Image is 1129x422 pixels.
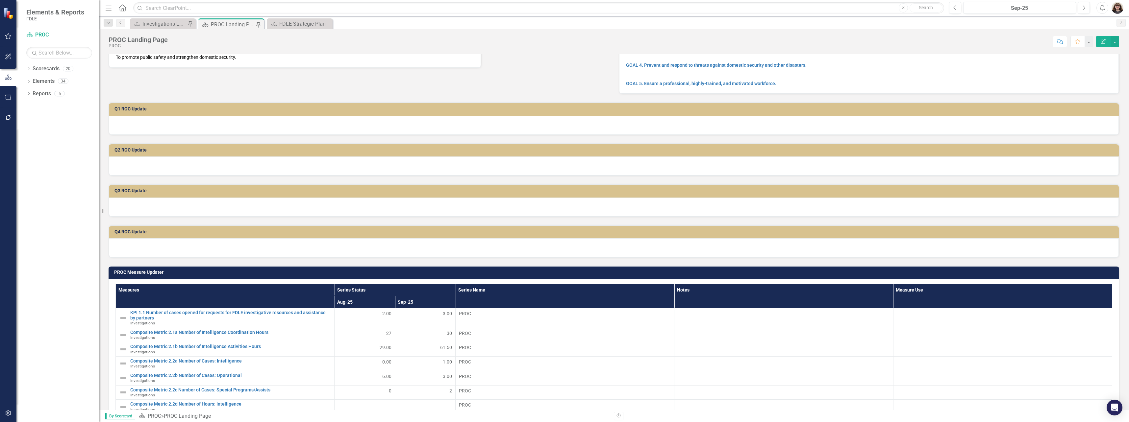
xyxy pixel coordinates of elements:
h3: Q1 ROC Update [114,106,1116,111]
div: » [138,412,609,420]
a: Composite Metric 2.1a Number of Intelligence Coordination Hours [130,330,331,335]
span: PROC [459,310,671,317]
td: Double-Click to Edit [395,308,456,328]
span: Investigations [130,393,155,397]
td: Double-Click to Edit [893,308,1112,328]
div: PROC [109,43,168,48]
td: Double-Click to Edit [893,342,1112,357]
img: Not Defined [119,314,127,322]
td: Double-Click to Edit Right Click for Context Menu [116,328,335,342]
span: 29.00 [380,344,391,351]
div: Investigations Landing Page [142,20,186,28]
td: Double-Click to Edit [456,308,674,328]
td: Double-Click to Edit Right Click for Context Menu [116,308,335,328]
div: FDLE Strategic Plan [279,20,331,28]
a: Composite Metric 2.2a Number of Cases: Intelligence [130,359,331,363]
a: FDLE Strategic Plan [268,20,331,28]
a: Composite Metric 2.1b Number of Intelligence Activities Hours [130,344,331,349]
td: Double-Click to Edit [674,371,893,385]
td: Double-Click to Edit [456,385,674,400]
img: Not Defined [119,403,127,411]
h3: Q4 ROC Update [114,229,1116,234]
img: Not Defined [119,345,127,353]
td: Double-Click to Edit [674,342,893,357]
img: Not Defined [119,360,127,367]
span: Investigations [130,407,155,412]
td: Double-Click to Edit [335,328,395,342]
td: Double-Click to Edit Right Click for Context Menu [116,371,335,385]
span: PROC [459,402,671,408]
td: Double-Click to Edit [395,385,456,400]
a: PROC [148,413,161,419]
td: Double-Click to Edit [674,357,893,371]
td: Double-Click to Edit [893,371,1112,385]
a: PROC [26,31,92,39]
div: 5 [54,91,65,96]
td: Double-Click to Edit [674,328,893,342]
a: GOAL 4. Prevent and respond to threats against domestic security and other disasters. [626,62,807,68]
span: 27 [386,330,391,337]
div: PROC Landing Page [211,20,254,29]
td: Double-Click to Edit [893,385,1112,400]
td: Double-Click to Edit [456,371,674,385]
span: 61.50 [440,344,452,351]
div: PROC Landing Page [109,36,168,43]
a: Reports [33,90,51,98]
a: Elements [33,78,55,85]
span: 30 [447,330,452,337]
h3: Q2 ROC Update [114,148,1116,152]
td: Double-Click to Edit [456,342,674,357]
span: 1.00 [443,359,452,365]
td: Double-Click to Edit [395,342,456,357]
td: Double-Click to Edit [335,371,395,385]
td: Double-Click to Edit Right Click for Context Menu [116,400,335,414]
td: Double-Click to Edit [674,385,893,400]
td: Double-Click to Edit [456,400,674,414]
span: PROC [459,344,671,351]
span: 0 [389,387,391,394]
span: PROC [459,387,671,394]
td: Double-Click to Edit [335,400,395,414]
div: 34 [58,79,68,84]
span: PROC [459,330,671,337]
span: Investigations [130,378,155,383]
span: 2 [449,387,452,394]
td: Double-Click to Edit [335,342,395,357]
a: KPI 1.1 Number of cases opened for requests for FDLE investigative resources and assistance by pa... [130,310,331,320]
img: Lola Brannen [1112,2,1123,14]
td: Double-Click to Edit Right Click for Context Menu [116,342,335,357]
span: 0.00 [382,359,391,365]
input: Search ClearPoint... [133,2,944,14]
a: Composite Metric 2.2d Number of Hours: Intelligence [130,402,331,407]
div: 20 [63,66,73,72]
td: Double-Click to Edit [395,328,456,342]
img: Not Defined [119,331,127,339]
span: Investigations [130,364,155,368]
td: Double-Click to Edit [456,328,674,342]
input: Search Below... [26,47,92,59]
td: Double-Click to Edit Right Click for Context Menu [116,357,335,371]
td: Double-Click to Edit [395,400,456,414]
img: Not Defined [119,388,127,396]
a: GOAL 5. Ensure a professional, highly-trained, and motivated workforce. [626,81,776,86]
span: Investigations [130,321,155,325]
h3: Q3 ROC Update [114,188,1116,193]
td: Double-Click to Edit Right Click for Context Menu [116,385,335,400]
td: Double-Click to Edit [335,308,395,328]
button: Sep-25 [963,2,1076,14]
span: Search [919,5,933,10]
td: Double-Click to Edit [893,328,1112,342]
span: Investigations [130,350,155,354]
td: Double-Click to Edit [893,357,1112,371]
p: To promote public safety and strengthen domestic security. [116,54,474,60]
button: Search [910,3,942,12]
span: Elements & Reports [26,8,84,16]
td: Double-Click to Edit [395,357,456,371]
span: 6.00 [382,373,391,380]
span: PROC [459,373,671,380]
td: Double-Click to Edit [335,357,395,371]
td: Double-Click to Edit [893,400,1112,414]
td: Double-Click to Edit [456,357,674,371]
div: Sep-25 [966,4,1074,12]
